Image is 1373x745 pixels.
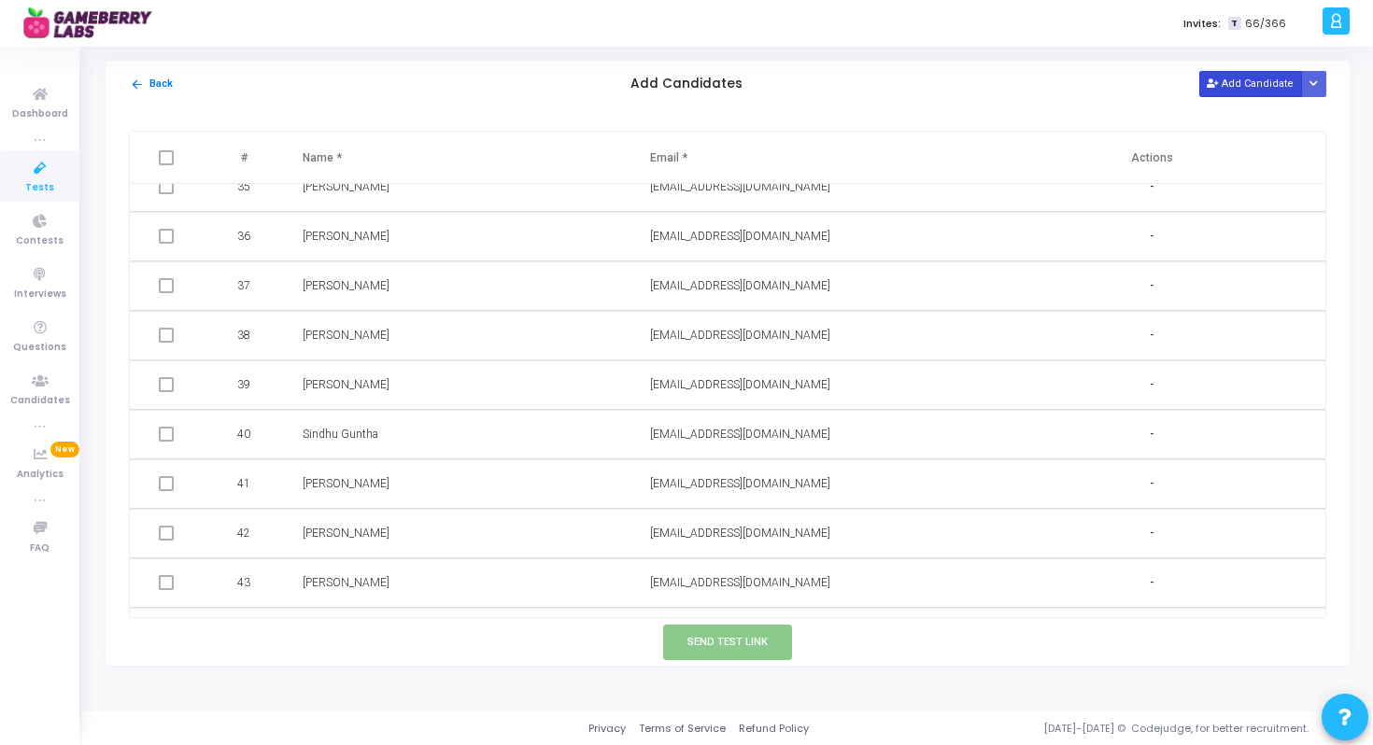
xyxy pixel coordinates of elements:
[303,527,389,540] span: [PERSON_NAME]
[1150,179,1154,195] span: -
[237,525,250,541] span: 42
[16,233,64,249] span: Contests
[588,721,626,737] a: Privacy
[650,576,830,589] span: [EMAIL_ADDRESS][DOMAIN_NAME]
[12,106,68,122] span: Dashboard
[1150,328,1154,344] span: -
[237,327,250,344] span: 38
[1150,427,1154,443] span: -
[1150,377,1154,393] span: -
[978,132,1325,184] th: Actions
[129,76,174,93] button: Back
[237,228,250,245] span: 36
[630,77,743,92] h5: Add Candidates
[1183,16,1221,32] label: Invites:
[303,180,389,193] span: [PERSON_NAME]
[130,77,144,91] mat-icon: arrow_back
[1150,526,1154,541] span: -
[1199,71,1302,96] button: Add Candidate
[739,721,809,737] a: Refund Policy
[30,541,50,556] span: FAQ
[237,574,250,591] span: 43
[650,477,830,490] span: [EMAIL_ADDRESS][DOMAIN_NAME]
[1245,16,1286,32] span: 66/366
[303,428,378,441] span: Sindhu Guntha
[237,426,250,443] span: 40
[303,279,389,292] span: [PERSON_NAME]
[1150,278,1154,294] span: -
[650,428,830,441] span: [EMAIL_ADDRESS][DOMAIN_NAME]
[303,576,389,589] span: [PERSON_NAME]
[10,393,70,409] span: Candidates
[663,625,792,659] button: Send Test Link
[14,287,66,302] span: Interviews
[1150,575,1154,591] span: -
[303,477,389,490] span: [PERSON_NAME]
[237,277,250,294] span: 37
[23,5,163,42] img: logo
[237,178,250,195] span: 35
[631,132,979,184] th: Email *
[303,378,389,391] span: [PERSON_NAME]
[303,329,389,342] span: [PERSON_NAME]
[650,527,830,540] span: [EMAIL_ADDRESS][DOMAIN_NAME]
[650,329,830,342] span: [EMAIL_ADDRESS][DOMAIN_NAME]
[639,721,726,737] a: Terms of Service
[237,475,250,492] span: 41
[1150,476,1154,492] span: -
[237,376,250,393] span: 39
[13,340,66,356] span: Questions
[650,279,830,292] span: [EMAIL_ADDRESS][DOMAIN_NAME]
[650,180,830,193] span: [EMAIL_ADDRESS][DOMAIN_NAME]
[17,467,64,483] span: Analytics
[25,180,54,196] span: Tests
[1150,229,1154,245] span: -
[50,442,79,457] span: New
[207,132,285,184] th: #
[303,230,389,243] span: [PERSON_NAME]
[650,378,830,391] span: [EMAIL_ADDRESS][DOMAIN_NAME]
[650,230,830,243] span: [EMAIL_ADDRESS][DOMAIN_NAME]
[1228,17,1240,31] span: T
[284,132,631,184] th: Name *
[1301,71,1327,96] div: Button group with nested dropdown
[809,721,1350,737] div: [DATE]-[DATE] © Codejudge, for better recruitment.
